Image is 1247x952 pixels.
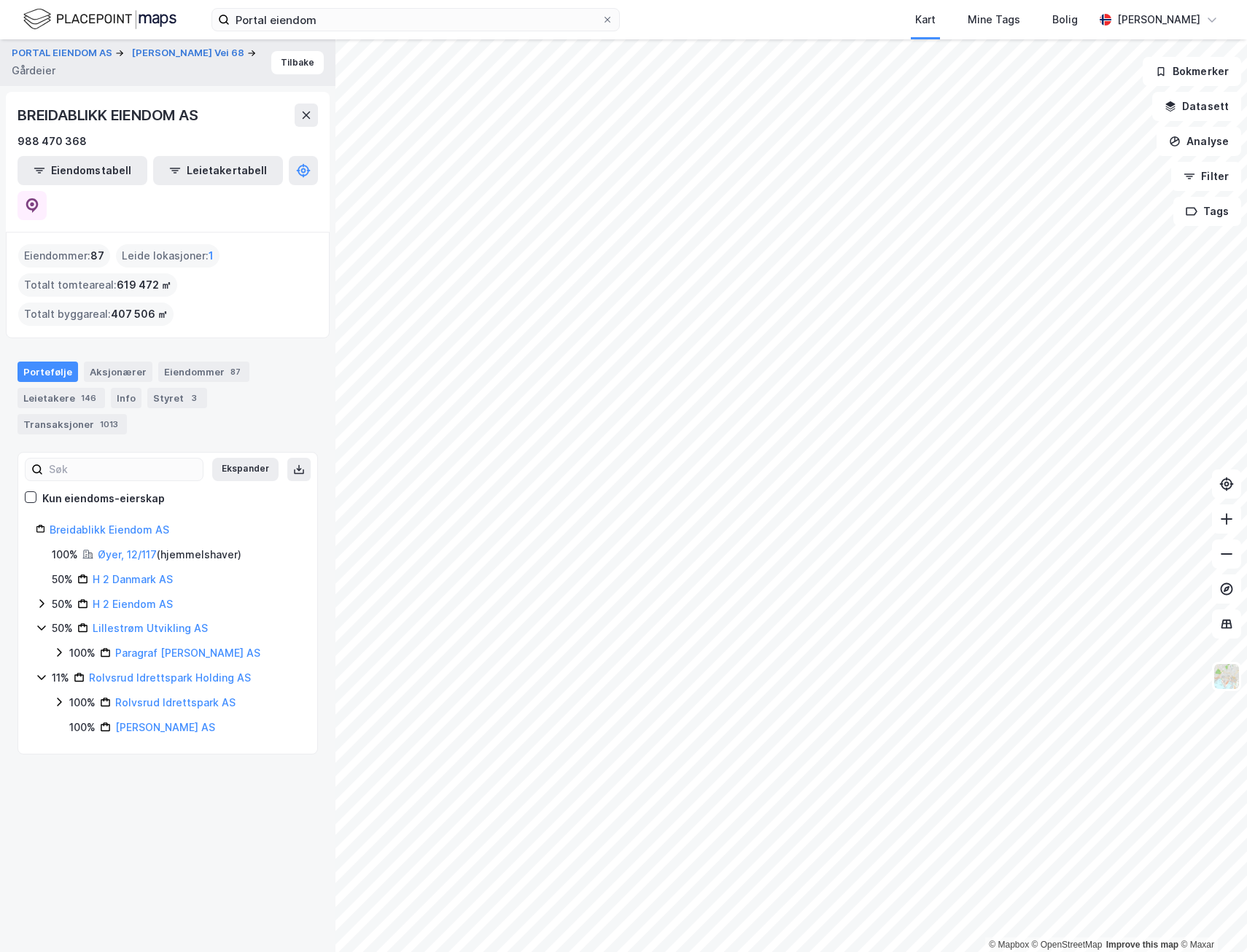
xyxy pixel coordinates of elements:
button: Datasett [1152,92,1241,121]
a: Breidablikk Eiendom AS [50,523,169,536]
a: Rolvsrud Idrettspark AS [115,696,236,709]
button: Analyse [1157,127,1241,156]
div: Kun eiendoms-eierskap [42,490,165,507]
div: 988 470 368 [18,133,87,150]
div: 50% [52,620,73,637]
span: 1 [209,247,214,265]
div: ( hjemmelshaver ) [98,546,241,563]
button: [PERSON_NAME] Vei 68 [132,46,247,61]
button: Ekspander [212,458,279,481]
div: Leietakere [18,388,105,408]
span: 87 [90,247,104,265]
a: [PERSON_NAME] AS [115,721,215,733]
div: 87 [228,364,244,379]
button: PORTAL EIENDOM AS [12,46,115,61]
button: Leietakertabell [153,156,283,185]
input: Søk [43,459,203,480]
div: Gårdeier [12,62,55,79]
div: 100% [69,694,96,711]
a: Mapbox [989,940,1029,950]
a: Øyer, 12/117 [98,548,157,561]
button: Bokmerker [1143,57,1241,86]
div: 50% [52,571,73,588]
button: Tags [1173,197,1241,226]
button: Eiendomstabell [18,156,147,185]
a: Paragraf [PERSON_NAME] AS [115,647,260,659]
button: Filter [1171,162,1241,191]
a: Lillestrøm Utvikling AS [93,622,208,634]
a: Rolvsrud Idrettspark Holding AS [89,671,251,684]
div: BREIDABLIKK EIENDOM AS [18,104,201,127]
div: Portefølje [18,362,78,382]
div: 11% [52,669,69,687]
div: 146 [78,391,99,405]
div: Mine Tags [968,11,1020,28]
div: Info [111,388,141,408]
div: Leide lokasjoner : [116,244,220,268]
div: Aksjonærer [84,362,152,382]
a: H 2 Eiendom AS [93,598,173,610]
a: Improve this map [1106,940,1178,950]
div: Eiendommer : [18,244,110,268]
span: 619 472 ㎡ [117,276,171,294]
a: OpenStreetMap [1032,940,1103,950]
div: 100% [69,719,96,736]
button: Tilbake [271,51,324,74]
div: Eiendommer [158,362,249,382]
div: 100% [52,546,78,563]
iframe: Chat Widget [1174,882,1247,952]
div: 3 [187,391,201,405]
a: H 2 Danmark AS [93,573,173,585]
div: [PERSON_NAME] [1117,11,1200,28]
div: Styret [147,388,207,408]
div: Kart [915,11,936,28]
img: logo.f888ab2527a4732fd821a326f86c7f29.svg [23,7,176,32]
img: Z [1213,663,1240,690]
div: 1013 [97,417,121,432]
input: Søk på adresse, matrikkel, gårdeiere, leietakere eller personer [230,9,602,31]
div: Totalt byggareal : [18,303,174,326]
div: Transaksjoner [18,414,127,434]
div: 100% [69,644,96,662]
div: Bolig [1052,11,1078,28]
div: 50% [52,596,73,613]
span: 407 506 ㎡ [111,305,168,323]
div: Totalt tomteareal : [18,273,177,297]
